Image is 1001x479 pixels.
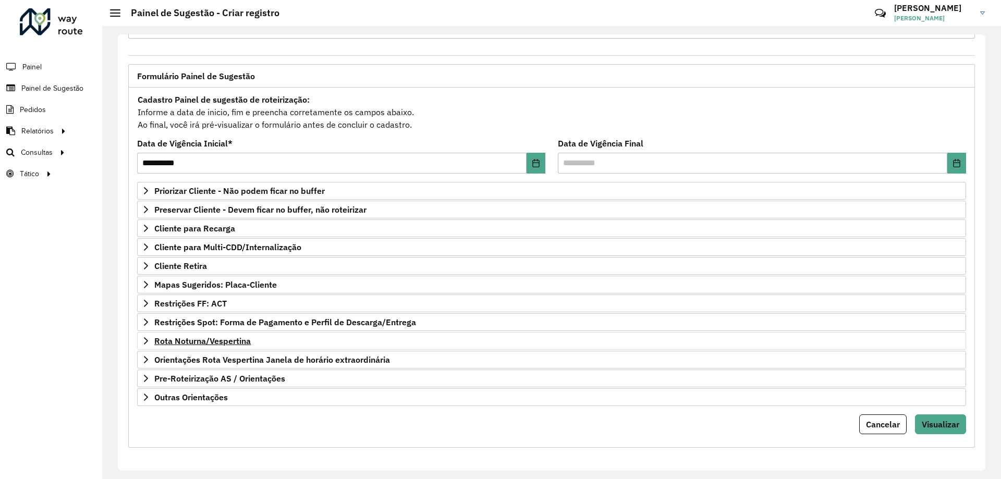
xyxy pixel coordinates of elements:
span: Relatórios [21,126,54,137]
a: Cliente para Multi-CDD/Internalização [137,238,966,256]
h3: [PERSON_NAME] [894,3,972,13]
span: Painel [22,62,42,72]
a: Mapas Sugeridos: Placa-Cliente [137,276,966,293]
span: Painel de Sugestão [21,83,83,94]
a: Rota Noturna/Vespertina [137,332,966,350]
span: Priorizar Cliente - Não podem ficar no buffer [154,187,325,195]
span: Cliente para Multi-CDD/Internalização [154,243,301,251]
a: Cliente para Recarga [137,219,966,237]
button: Cancelar [859,414,907,434]
span: Formulário Painel de Sugestão [137,72,255,80]
span: Pedidos [20,104,46,115]
span: Cancelar [866,419,900,429]
div: Informe a data de inicio, fim e preencha corretamente os campos abaixo. Ao final, você irá pré-vi... [137,93,966,131]
span: Orientações Rota Vespertina Janela de horário extraordinária [154,355,390,364]
a: Restrições Spot: Forma de Pagamento e Perfil de Descarga/Entrega [137,313,966,331]
label: Data de Vigência Final [558,137,643,150]
span: Visualizar [922,419,959,429]
a: Priorizar Cliente - Não podem ficar no buffer [137,182,966,200]
span: Consultas [21,147,53,158]
strong: Cadastro Painel de sugestão de roteirização: [138,94,310,105]
a: Contato Rápido [869,2,892,24]
label: Data de Vigência Inicial [137,137,233,150]
span: Outras Orientações [154,393,228,401]
button: Choose Date [947,153,966,174]
a: Preservar Cliente - Devem ficar no buffer, não roteirizar [137,201,966,218]
button: Choose Date [527,153,545,174]
span: Pre-Roteirização AS / Orientações [154,374,285,383]
a: Outras Orientações [137,388,966,406]
a: Orientações Rota Vespertina Janela de horário extraordinária [137,351,966,369]
span: Restrições FF: ACT [154,299,227,308]
span: Cliente Retira [154,262,207,270]
span: Tático [20,168,39,179]
span: Rota Noturna/Vespertina [154,337,251,345]
span: [PERSON_NAME] [894,14,972,23]
h2: Painel de Sugestão - Criar registro [120,7,279,19]
button: Visualizar [915,414,966,434]
span: Mapas Sugeridos: Placa-Cliente [154,280,277,289]
span: Restrições Spot: Forma de Pagamento e Perfil de Descarga/Entrega [154,318,416,326]
span: Preservar Cliente - Devem ficar no buffer, não roteirizar [154,205,367,214]
a: Pre-Roteirização AS / Orientações [137,370,966,387]
a: Cliente Retira [137,257,966,275]
a: Restrições FF: ACT [137,294,966,312]
span: Cliente para Recarga [154,224,235,232]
